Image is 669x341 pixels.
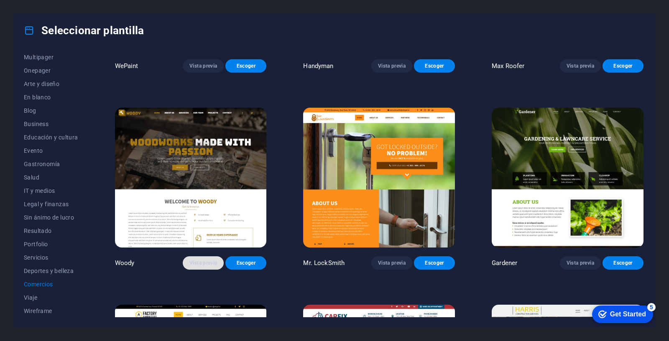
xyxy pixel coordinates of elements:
span: Evento [24,147,78,154]
h4: Seleccionar plantilla [24,24,144,37]
button: Multipager [24,51,78,64]
button: Vista previa [560,256,601,270]
span: Vista previa [567,260,594,266]
span: Escoger [232,63,260,69]
button: Escoger [225,256,266,270]
span: Multipager [24,54,78,61]
button: Resultado [24,224,78,237]
span: Escoger [609,63,637,69]
button: En blanco [24,91,78,104]
button: Escoger [225,59,266,73]
span: Portfolio [24,241,78,248]
span: Deportes y belleza [24,268,78,274]
div: Get Started [25,9,61,17]
span: Sin ánimo de lucro [24,214,78,221]
button: Escoger [414,256,455,270]
span: Viaje [24,294,78,301]
span: Salud [24,174,78,181]
button: Vista previa [183,256,224,270]
div: Get Started 5 items remaining, 0% complete [7,4,68,22]
span: Onepager [24,67,78,74]
button: Evento [24,144,78,157]
span: Vista previa [378,63,406,69]
button: IT y medios [24,184,78,197]
button: Escoger [414,59,455,73]
img: Woody [115,108,267,247]
button: Gastronomía [24,157,78,171]
button: Vista previa [560,59,601,73]
span: Vista previa [567,63,594,69]
p: Woody [115,259,135,267]
span: Resultado [24,227,78,234]
span: IT y medios [24,187,78,194]
button: Salud [24,171,78,184]
button: Wireframe [24,304,78,318]
p: Handyman [303,62,333,70]
span: Escoger [609,260,637,266]
img: Mr. LockSmith [303,108,455,247]
button: Escoger [603,256,643,270]
button: Arte y diseño [24,77,78,91]
button: Servicios [24,251,78,264]
span: Gastronomía [24,161,78,167]
button: Sin ánimo de lucro [24,211,78,224]
span: Business [24,121,78,127]
span: Escoger [421,63,448,69]
span: Escoger [421,260,448,266]
div: 5 [62,2,70,10]
span: Comercios [24,281,78,288]
button: Deportes y belleza [24,264,78,278]
button: Business [24,117,78,131]
span: Vista previa [378,260,406,266]
button: Portfolio [24,237,78,251]
button: Viaje [24,291,78,304]
button: Blog [24,104,78,117]
button: Legal y finanzas [24,197,78,211]
span: Arte y diseño [24,81,78,87]
span: Educación y cultura [24,134,78,141]
p: Gardener [492,259,517,267]
img: Gardener [492,108,643,247]
span: Wireframe [24,308,78,314]
span: Legal y finanzas [24,201,78,207]
button: Onepager [24,64,78,77]
span: Blog [24,107,78,114]
span: Vista previa [189,260,217,266]
button: Vista previa [183,59,224,73]
span: Vista previa [189,63,217,69]
p: Mr. LockSmith [303,259,345,267]
span: En blanco [24,94,78,101]
p: WePaint [115,62,138,70]
button: Vista previa [371,59,412,73]
span: Escoger [232,260,260,266]
button: Educación y cultura [24,131,78,144]
p: Max Roofer [492,62,524,70]
button: Vista previa [371,256,412,270]
button: Escoger [603,59,643,73]
span: Servicios [24,254,78,261]
button: Comercios [24,278,78,291]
